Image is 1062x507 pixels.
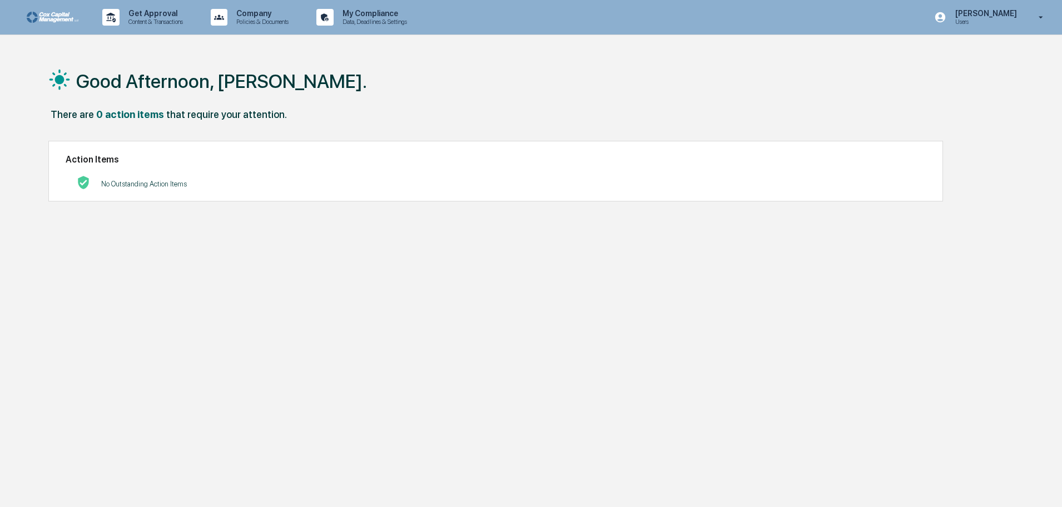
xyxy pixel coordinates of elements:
p: Content & Transactions [120,18,188,26]
p: My Compliance [334,9,413,18]
p: Company [227,9,294,18]
p: [PERSON_NAME] [946,9,1023,18]
p: Users [946,18,1023,26]
p: Policies & Documents [227,18,294,26]
h1: Good Afternoon, [PERSON_NAME]. [76,70,367,92]
p: Get Approval [120,9,188,18]
div: There are [51,109,94,120]
div: that require your attention. [166,109,287,120]
img: logo [27,12,80,23]
h2: Action Items [66,154,926,165]
img: No Actions logo [77,176,90,189]
p: No Outstanding Action Items [101,180,187,188]
div: 0 action items [96,109,164,120]
p: Data, Deadlines & Settings [334,18,413,26]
